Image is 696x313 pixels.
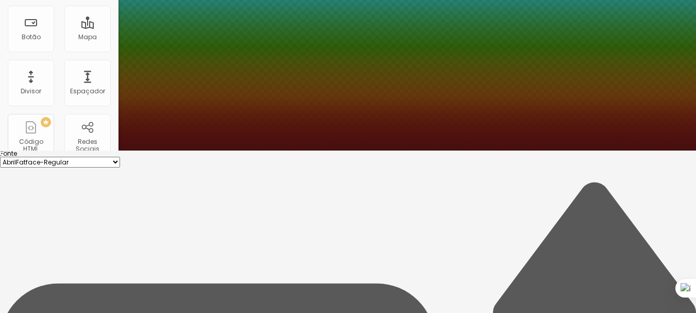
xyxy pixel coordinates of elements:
[70,87,105,95] font: Espaçador
[19,137,43,153] font: Código HTML
[22,32,41,41] font: Botão
[21,87,41,95] font: Divisor
[76,137,99,153] font: Redes Sociais
[78,32,97,41] font: Mapa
